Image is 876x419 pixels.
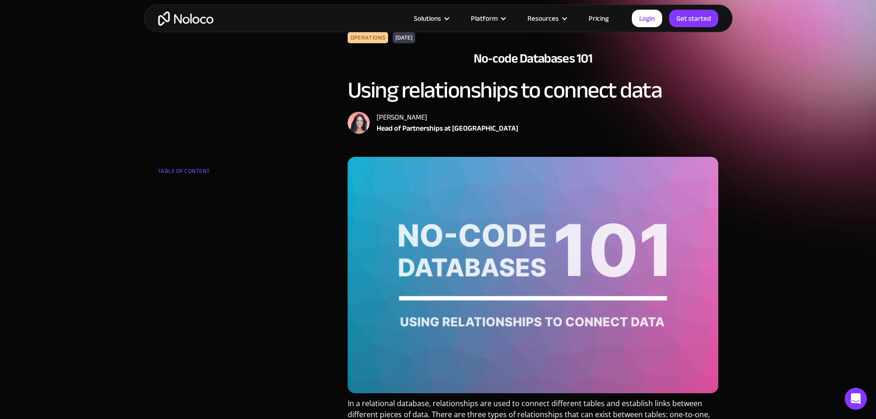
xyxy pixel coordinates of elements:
h2: No-code Databases 101 [474,50,592,67]
div: Platform [471,12,498,24]
div: Solutions [414,12,441,24]
div: Operations [348,32,388,43]
div: Resources [516,12,577,24]
div: Solutions [402,12,459,24]
div: TABLE OF CONTENT [158,164,269,183]
div: Head of Partnerships at [GEOGRAPHIC_DATA] [377,123,518,134]
div: Resources [527,12,559,24]
div: [DATE] [393,32,415,43]
div: Open Intercom Messenger [845,388,867,410]
a: No-code Databases 101 [474,50,592,78]
div: [PERSON_NAME] [377,112,518,123]
div: Platform [459,12,516,24]
a: home [158,11,213,26]
a: Pricing [577,12,620,24]
h1: Using relationships to connect data [348,78,719,103]
a: Get started [669,10,718,27]
a: Login [632,10,662,27]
